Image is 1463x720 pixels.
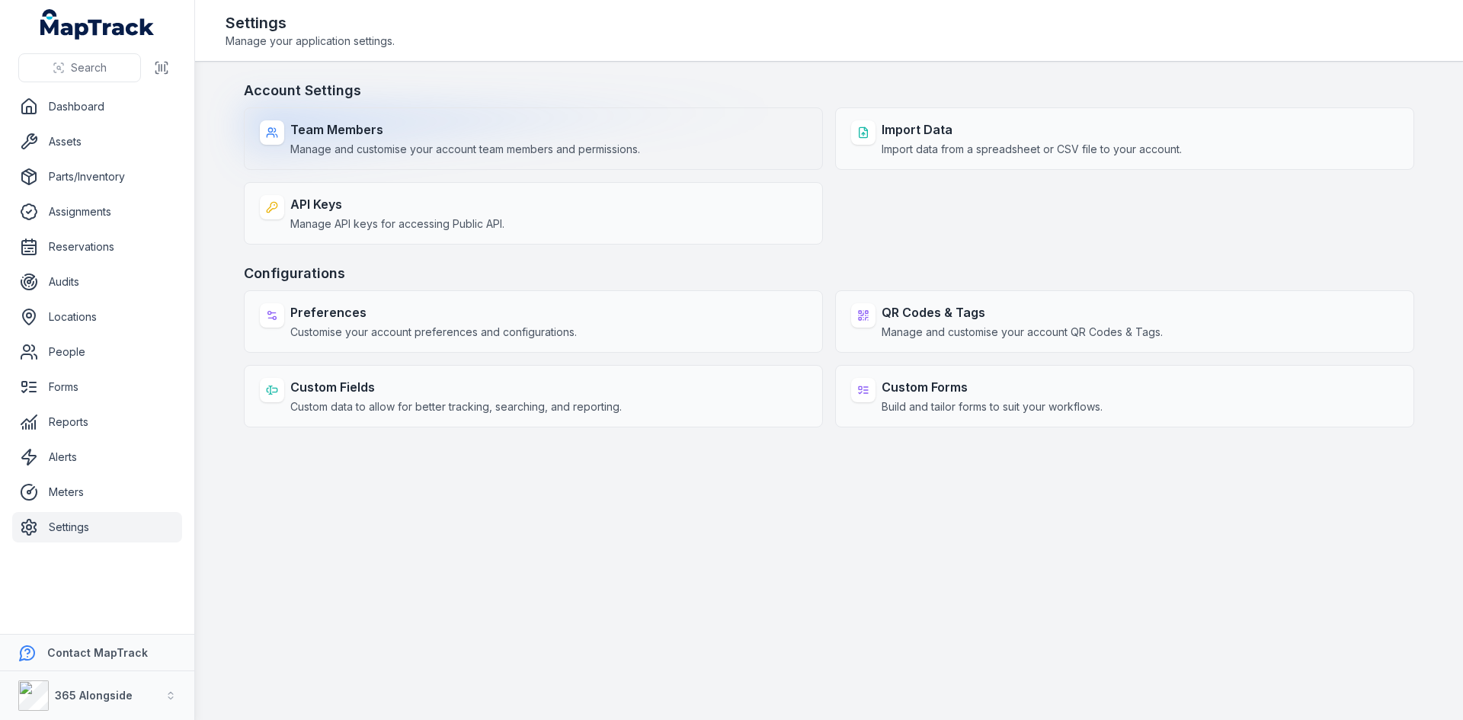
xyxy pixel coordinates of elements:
[290,325,577,340] span: Customise your account preferences and configurations.
[47,646,148,659] strong: Contact MapTrack
[12,407,182,437] a: Reports
[12,442,182,472] a: Alerts
[882,303,1163,322] strong: QR Codes & Tags
[290,195,504,213] strong: API Keys
[882,120,1182,139] strong: Import Data
[40,9,155,40] a: MapTrack
[12,337,182,367] a: People
[835,365,1414,427] a: Custom FormsBuild and tailor forms to suit your workflows.
[12,162,182,192] a: Parts/Inventory
[244,80,1414,101] h3: Account Settings
[882,142,1182,157] span: Import data from a spreadsheet or CSV file to your account.
[244,107,823,170] a: Team MembersManage and customise your account team members and permissions.
[12,512,182,542] a: Settings
[290,378,622,396] strong: Custom Fields
[12,372,182,402] a: Forms
[12,197,182,227] a: Assignments
[12,477,182,507] a: Meters
[226,12,395,34] h2: Settings
[290,120,640,139] strong: Team Members
[835,290,1414,353] a: QR Codes & TagsManage and customise your account QR Codes & Tags.
[290,399,622,414] span: Custom data to allow for better tracking, searching, and reporting.
[290,216,504,232] span: Manage API keys for accessing Public API.
[835,107,1414,170] a: Import DataImport data from a spreadsheet or CSV file to your account.
[244,263,1414,284] h3: Configurations
[226,34,395,49] span: Manage your application settings.
[244,365,823,427] a: Custom FieldsCustom data to allow for better tracking, searching, and reporting.
[71,60,107,75] span: Search
[18,53,141,82] button: Search
[290,303,577,322] strong: Preferences
[12,91,182,122] a: Dashboard
[244,290,823,353] a: PreferencesCustomise your account preferences and configurations.
[882,399,1103,414] span: Build and tailor forms to suit your workflows.
[882,378,1103,396] strong: Custom Forms
[12,302,182,332] a: Locations
[290,142,640,157] span: Manage and customise your account team members and permissions.
[12,126,182,157] a: Assets
[55,689,133,702] strong: 365 Alongside
[12,232,182,262] a: Reservations
[244,182,823,245] a: API KeysManage API keys for accessing Public API.
[882,325,1163,340] span: Manage and customise your account QR Codes & Tags.
[12,267,182,297] a: Audits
